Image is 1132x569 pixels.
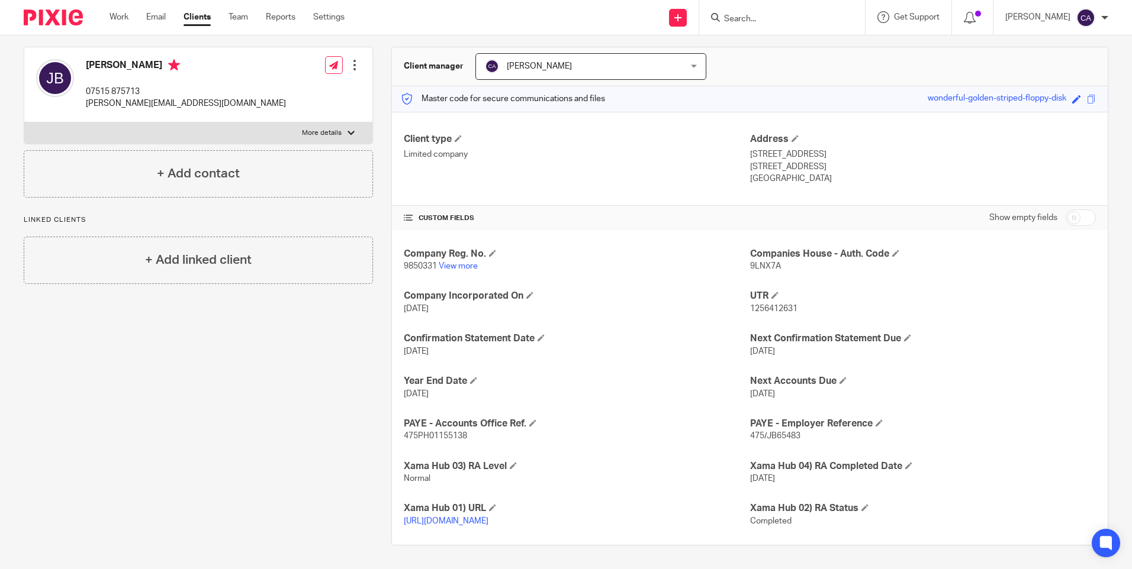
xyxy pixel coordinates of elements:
h4: Xama Hub 02) RA Status [750,502,1096,515]
a: Reports [266,11,295,23]
h4: Client type [404,133,750,146]
h3: Client manager [404,60,464,72]
h4: Xama Hub 01) URL [404,502,750,515]
h4: CUSTOM FIELDS [404,214,750,223]
a: [URL][DOMAIN_NAME] [404,517,488,525]
a: Settings [313,11,345,23]
span: 9850331 [404,262,437,270]
p: 07515 875713 [86,86,286,98]
h4: Confirmation Statement Date [404,332,750,345]
h4: Next Accounts Due [750,375,1096,387]
span: [DATE] [404,347,429,355]
a: Team [229,11,248,23]
span: [DATE] [404,390,429,398]
span: Normal [404,474,430,483]
h4: Xama Hub 03) RA Level [404,460,750,473]
span: [DATE] [750,347,775,355]
h4: + Add linked client [145,251,252,269]
span: Completed [750,517,792,525]
label: Show empty fields [989,212,1057,224]
h4: PAYE - Employer Reference [750,418,1096,430]
p: Linked clients [24,215,373,225]
h4: Company Reg. No. [404,248,750,260]
a: Work [110,11,128,23]
h4: [PERSON_NAME] [86,59,286,74]
p: More details [302,128,342,138]
span: [DATE] [750,390,775,398]
span: [DATE] [750,474,775,483]
h4: + Add contact [157,164,240,183]
h4: Companies House - Auth. Code [750,248,1096,260]
p: [GEOGRAPHIC_DATA] [750,173,1096,185]
h4: Address [750,133,1096,146]
img: Pixie [24,9,83,25]
img: svg%3E [1076,8,1095,27]
p: [STREET_ADDRESS] [750,161,1096,173]
p: Master code for secure communications and files [401,93,605,105]
a: Email [146,11,166,23]
h4: Next Confirmation Statement Due [750,332,1096,345]
input: Search [723,14,829,25]
p: [STREET_ADDRESS] [750,148,1096,160]
h4: PAYE - Accounts Office Ref. [404,418,750,430]
h4: Company Incorporated On [404,290,750,302]
p: [PERSON_NAME][EMAIL_ADDRESS][DOMAIN_NAME] [86,98,286,109]
p: Limited company [404,148,750,160]
div: wonderful-golden-striped-floppy-disk [928,92,1066,106]
img: svg%3E [36,59,74,97]
span: [PERSON_NAME] [507,62,572,70]
img: svg%3E [485,59,499,73]
h4: Xama Hub 04) RA Completed Date [750,460,1096,473]
span: 475PH01155138 [404,432,467,440]
span: [DATE] [404,305,429,313]
span: Get Support [894,13,940,21]
h4: Year End Date [404,375,750,387]
a: Clients [184,11,211,23]
span: 1256412631 [750,305,797,313]
h4: UTR [750,290,1096,302]
p: [PERSON_NAME] [1005,11,1070,23]
a: View more [439,262,478,270]
i: Primary [168,59,180,71]
span: 9LNX7A [750,262,781,270]
span: 475/JB65483 [750,432,800,440]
